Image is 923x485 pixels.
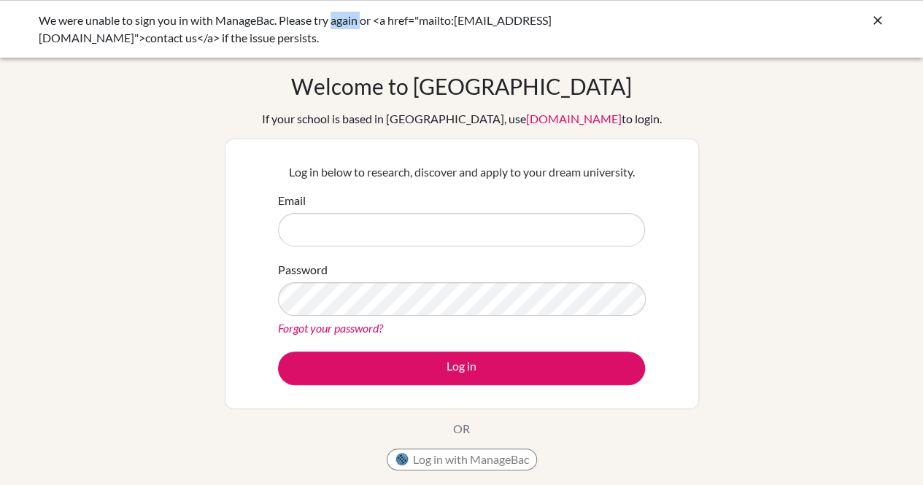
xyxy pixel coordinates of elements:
[278,321,383,335] a: Forgot your password?
[262,110,662,128] div: If your school is based in [GEOGRAPHIC_DATA], use to login.
[291,73,632,99] h1: Welcome to [GEOGRAPHIC_DATA]
[387,449,537,470] button: Log in with ManageBac
[453,420,470,438] p: OR
[39,12,666,47] div: We were unable to sign you in with ManageBac. Please try again or <a href="mailto:[EMAIL_ADDRESS]...
[278,163,645,181] p: Log in below to research, discover and apply to your dream university.
[278,192,306,209] label: Email
[278,352,645,385] button: Log in
[278,261,328,279] label: Password
[526,112,622,125] a: [DOMAIN_NAME]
